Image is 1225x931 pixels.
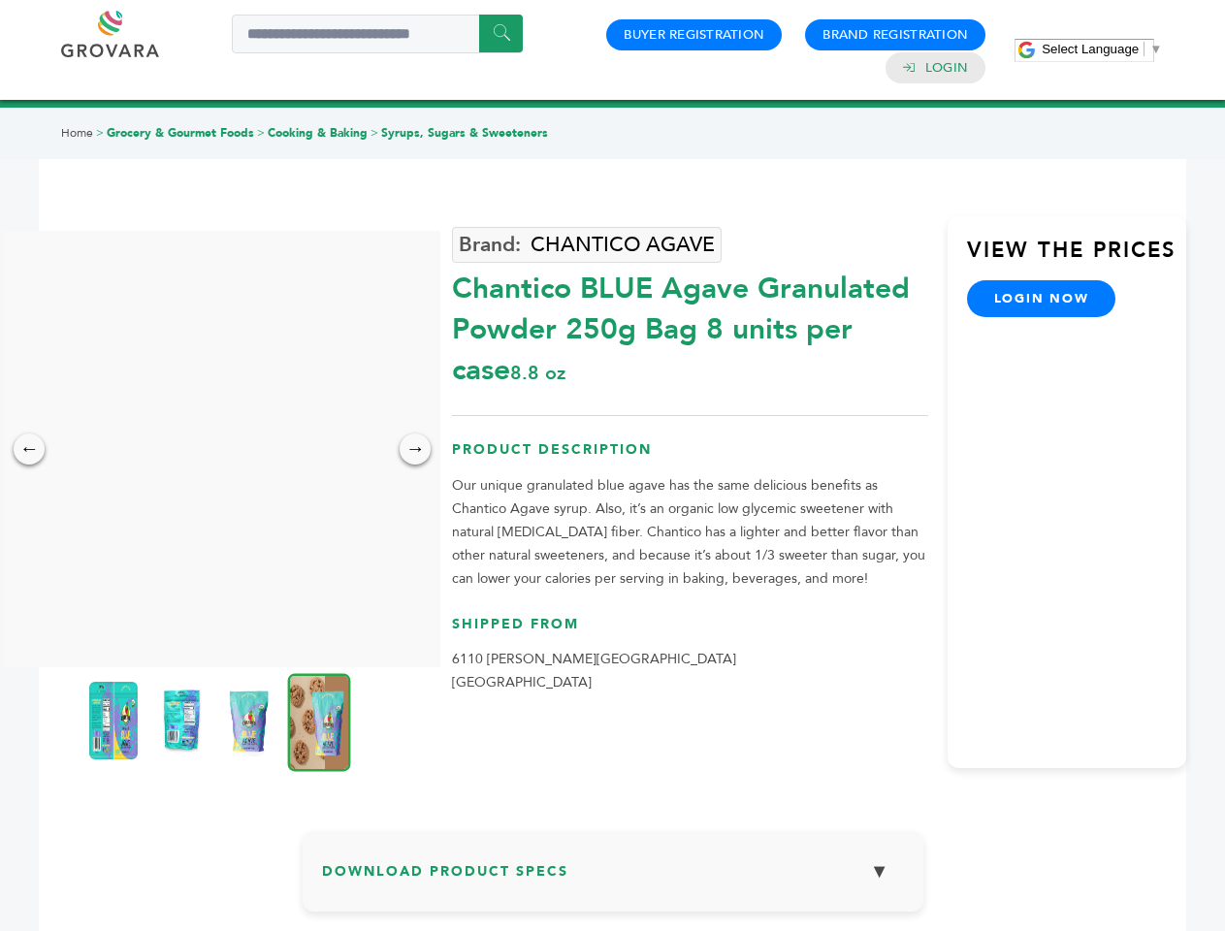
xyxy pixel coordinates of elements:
[822,26,968,44] a: Brand Registration
[452,440,928,474] h3: Product Description
[232,15,523,53] input: Search a product or brand...
[967,236,1186,280] h3: View the Prices
[1042,42,1162,56] a: Select Language​
[452,474,928,591] p: Our unique granulated blue agave has the same delicious benefits as Chantico Agave syrup. Also, i...
[452,259,928,391] div: Chantico BLUE Agave Granulated Powder 250g Bag 8 units per case
[257,125,265,141] span: >
[452,648,928,694] p: 6110 [PERSON_NAME][GEOGRAPHIC_DATA] [GEOGRAPHIC_DATA]
[967,280,1116,317] a: login now
[1042,42,1139,56] span: Select Language
[14,433,45,465] div: ←
[1149,42,1162,56] span: ▼
[400,433,431,465] div: →
[381,125,548,141] a: Syrups, Sugars & Sweeteners
[157,682,206,759] img: Chantico BLUE Agave Granulated Powder 250g Bag 8 units per case 8.8 oz Nutrition Info
[268,125,368,141] a: Cooking & Baking
[96,125,104,141] span: >
[452,227,722,263] a: CHANTICO AGAVE
[452,615,928,649] h3: Shipped From
[510,360,565,386] span: 8.8 oz
[925,59,968,77] a: Login
[624,26,764,44] a: Buyer Registration
[89,682,138,759] img: Chantico BLUE Agave Granulated Powder 250g Bag 8 units per case 8.8 oz Product Label
[225,682,274,759] img: Chantico BLUE Agave Granulated Powder 250g Bag 8 units per case 8.8 oz
[288,673,351,771] img: Chantico BLUE Agave Granulated Powder 250g Bag 8 units per case 8.8 oz
[61,125,93,141] a: Home
[107,125,254,141] a: Grocery & Gourmet Foods
[855,851,904,892] button: ▼
[1144,42,1144,56] span: ​
[371,125,378,141] span: >
[322,851,904,907] h3: Download Product Specs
